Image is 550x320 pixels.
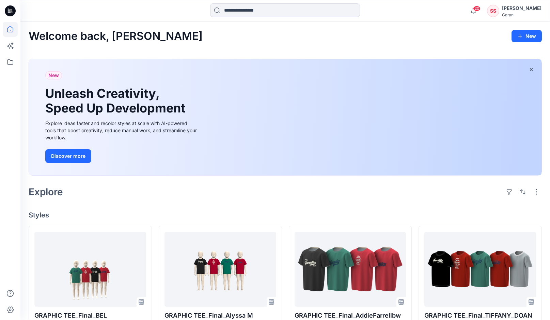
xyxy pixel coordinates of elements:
a: GRAPHIC TEE_Final_BEL [34,232,146,307]
button: New [512,30,542,42]
h4: Styles [29,211,542,219]
a: GRAPHIC TEE_Final_AddieFarrellbw [295,232,406,307]
h2: Welcome back, [PERSON_NAME] [29,30,203,43]
button: Discover more [45,149,91,163]
a: GRAPHIC TEE_Final_TIFFANY_DOAN [424,232,536,307]
div: Garan [502,12,541,17]
a: Discover more [45,149,199,163]
div: Explore ideas faster and recolor styles at scale with AI-powered tools that boost creativity, red... [45,120,199,141]
span: 20 [473,6,481,11]
div: SS [487,5,499,17]
a: GRAPHIC TEE_Final_Alyssa M [164,232,276,307]
h1: Unleash Creativity, Speed Up Development [45,86,188,116]
h2: Explore [29,186,63,197]
div: [PERSON_NAME] [502,4,541,12]
span: New [48,71,59,79]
